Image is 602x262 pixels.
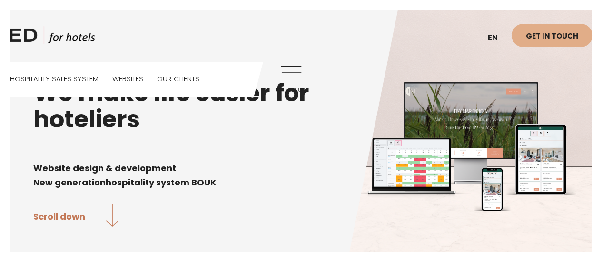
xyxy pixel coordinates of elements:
a: Scroll down [33,204,118,229]
h1: We make life easier for hoteliers [33,80,569,132]
a: en [483,26,512,49]
a: Get in touch [512,24,592,47]
a: ED HOTELS [10,26,95,50]
a: Our clients [157,62,199,96]
a: Menu [275,66,301,92]
span: Menu [275,87,301,93]
span: hospitality system BOUK [106,176,216,188]
span: Website design & development New generation [33,162,176,188]
a: Websites [112,62,143,96]
div: Page 1 [33,146,569,189]
a: Hospitality sales system [10,62,99,96]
